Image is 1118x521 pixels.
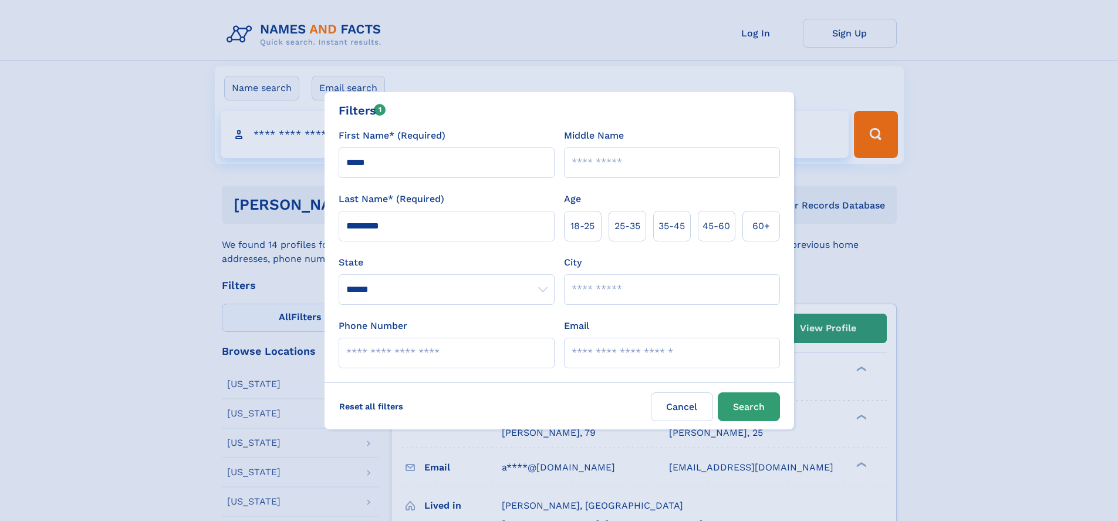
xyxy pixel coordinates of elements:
span: 35‑45 [658,219,685,233]
label: Last Name* (Required) [339,192,444,206]
label: Age [564,192,581,206]
span: 18‑25 [570,219,595,233]
span: 25‑35 [614,219,640,233]
label: Reset all filters [332,392,411,421]
span: 60+ [752,219,770,233]
label: First Name* (Required) [339,129,445,143]
label: Email [564,319,589,333]
span: 45‑60 [702,219,730,233]
label: Cancel [651,392,713,421]
label: Middle Name [564,129,624,143]
label: State [339,256,555,270]
label: Phone Number [339,319,407,333]
button: Search [718,392,780,421]
div: Filters [339,102,386,119]
label: City [564,256,582,270]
